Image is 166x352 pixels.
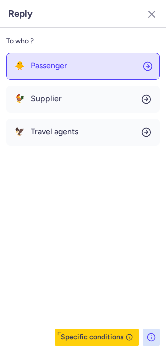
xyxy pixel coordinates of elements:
span: 🐥 [15,61,25,70]
span: To who ? [6,34,34,49]
button: 🐓Supplier [6,86,160,113]
span: Passenger [31,61,67,70]
button: 🐥Passenger [6,53,160,80]
span: Travel agents [31,127,78,136]
button: 🦅Travel agents [6,119,160,146]
span: Supplier [31,94,62,103]
span: 🦅 [15,127,25,136]
span: 🐓 [15,94,25,103]
h3: Reply [8,8,33,19]
button: Specific conditions [55,329,139,346]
